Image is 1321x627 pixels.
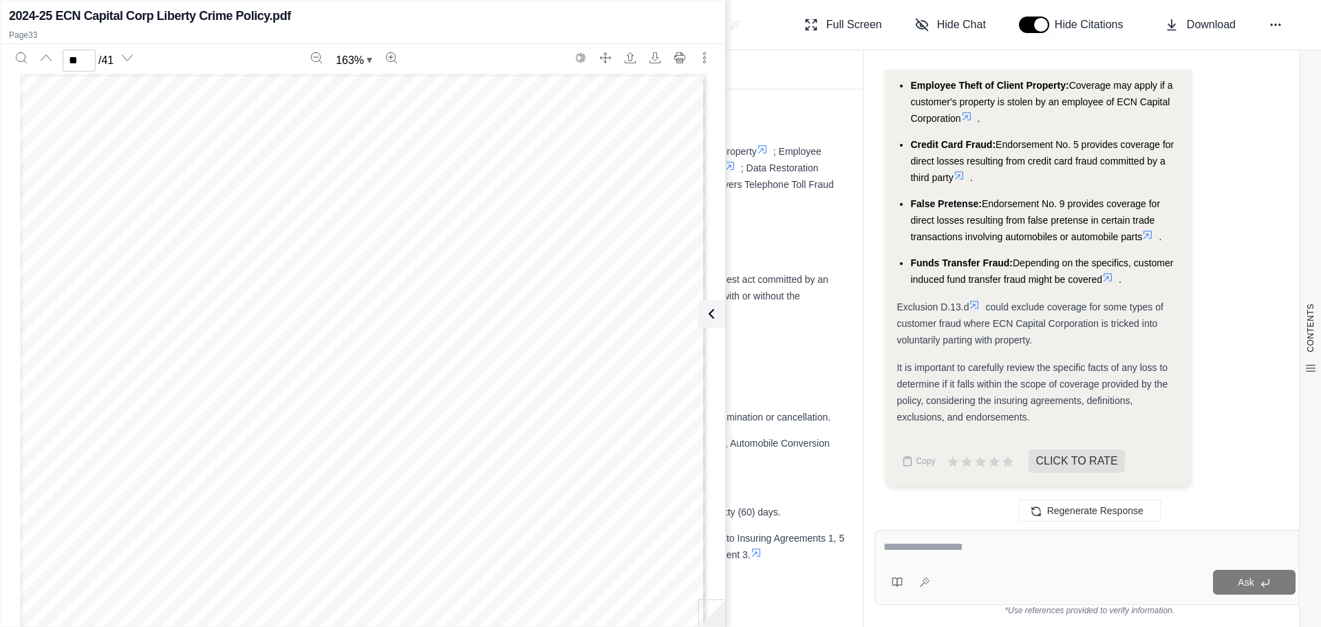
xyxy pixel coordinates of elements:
button: Next page [116,47,138,69]
div: *Use references provided to verify information. [874,605,1304,616]
span: clear or legal owner of such automobile or automobile parts and who is not the clear or legal owner [196,609,625,620]
span: Endorsement No. 5 provides coverage for direct losses resulting from credit card fraud committed ... [910,139,1174,183]
span: Liberty Mutual Insurance Company [277,358,431,369]
p: Page 33 [9,30,717,41]
span: Section B is amended to include the following: [175,470,377,481]
span: 7. [155,470,163,481]
span: into a trade transaction where: [175,533,307,544]
button: More actions [694,47,716,69]
button: Ask [1213,570,1296,595]
span: 163 % [336,52,364,69]
span: . Also covers Telephone Toll Fraud [687,179,834,190]
button: Copy [896,447,941,475]
span: Full Screen [826,17,882,33]
span: . [1159,231,1161,242]
button: Download [1159,11,1241,39]
span: Effective Date: [155,309,222,320]
span: 9 [296,217,305,235]
span: Credit Card Fraud: [910,139,996,150]
span: Issued To: [155,342,201,353]
button: Search [10,47,32,69]
h2: 2024-25 ECN Capital Corp Liberty Crime Policy.pdf [9,6,291,25]
button: Zoom document [330,50,378,72]
span: FITOABUKBN006 [277,326,365,337]
span: , with or without the knowledge of the Insured, except when covered under Insuring Agreements 1, ... [206,290,800,318]
span: having, in good faith, entered [497,521,625,532]
span: Securities [290,521,336,532]
span: 12. False Pretense Coverage [175,496,307,507]
button: Regenerate Response [1019,500,1161,522]
span: Policy Number: [155,326,224,337]
span: ; Employee Theft of Client Property [607,146,757,157]
button: Download [644,47,666,69]
span: It is important to carefully review the specific facts of any loss to determine if it falls withi... [896,362,1168,423]
span: (b) [175,597,188,608]
span: CONTENTS [1305,304,1316,352]
span: Coverage may apply if a customer's property is stolen by an employee of ECN Capital Corporation [910,80,1172,124]
span: Money [235,521,268,532]
span: By: [155,358,169,369]
span: Regenerate Response [1047,505,1143,516]
span: . [970,172,973,183]
button: Zoom out [305,47,327,69]
span: ; Employee Benefit Plan Coverage [206,146,821,173]
span: Insured [196,559,233,570]
span: . [978,113,980,124]
span: Endorsement No. 9 provides coverage for direct losses resulting from false pretense in certain tr... [910,198,1160,242]
span: Download [1187,17,1236,33]
span: Exclusion D.13.d [896,301,969,312]
span: In consideration of the premium charged, it is hereby understood and agreed that: [155,445,511,456]
span: Copy [916,456,935,467]
span: direct loss of [175,521,232,532]
span: / 41 [98,52,114,69]
span: purchases or receives an automobile or automobile part from any person purporting to be [235,597,625,608]
span: CLICK TO RATE [1029,449,1124,473]
button: Full screen [594,47,616,69]
span: Insured [196,597,233,608]
span: Employee Theft of Client Property: [910,80,1068,91]
span: relinquishes their legal ownership of an automobile or automobile parts by any trick, [237,559,625,570]
span: (a) [175,559,186,570]
span: Funds Transfer Fraud: [910,257,1013,268]
span: resulting directly from the [340,521,453,532]
span: [DATE] [277,309,312,320]
span: False Pretense: [910,198,982,209]
button: Open file [619,47,641,69]
span: and [272,521,288,532]
span: could exclude coverage for some types of customer fraud where ECN Capital Corporation is tricked ... [896,301,1163,346]
span: Depending on the specifics, customer induced fund transfer fraud might be covered [910,257,1173,285]
span: . [1119,274,1121,285]
span: ECN Capital Corporation [277,342,389,353]
button: Print [669,47,691,69]
input: Enter a page number [63,50,96,72]
span: Insured [457,521,494,532]
button: Full Screen [799,11,888,39]
button: Hide Chat [910,11,991,39]
span: Hide Citations [1055,17,1132,33]
span: fraudulent scheme, or false pretense; or [196,571,367,582]
span: Hide Chat [937,17,986,33]
button: Switch to the dark theme [570,47,592,69]
span: IT IS [DEMOGRAPHIC_DATA] UNDERSTOOD AND AGREED THAT: [155,420,498,431]
button: Zoom in [380,47,402,69]
span: FALSE PRETENSE COVERAGE EXTENSION: [155,249,420,262]
span: Endorsement No. [155,217,291,235]
span: Ask [1238,577,1254,588]
button: Previous page [35,47,57,69]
